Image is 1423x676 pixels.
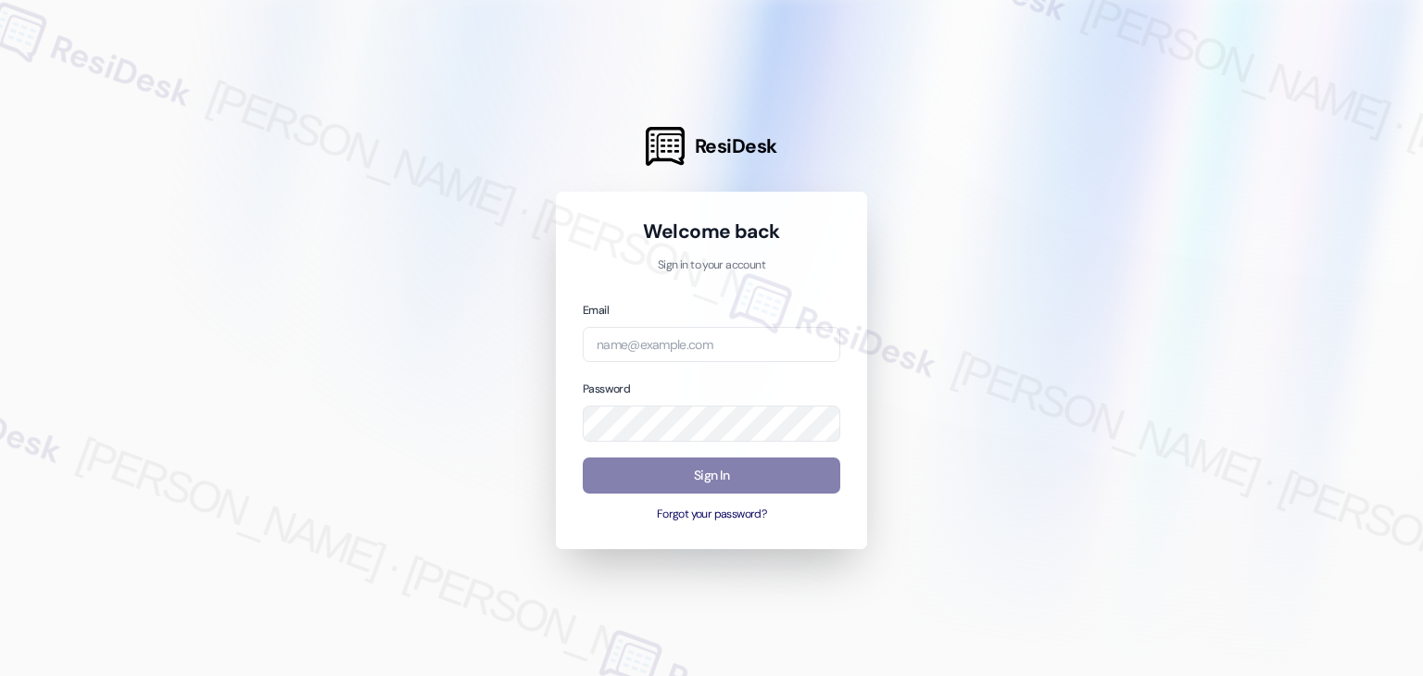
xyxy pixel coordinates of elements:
button: Forgot your password? [583,507,840,523]
label: Password [583,382,630,396]
input: name@example.com [583,327,840,363]
label: Email [583,303,609,318]
h1: Welcome back [583,219,840,244]
img: ResiDesk Logo [646,127,685,166]
p: Sign in to your account [583,257,840,274]
button: Sign In [583,457,840,494]
span: ResiDesk [695,133,777,159]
